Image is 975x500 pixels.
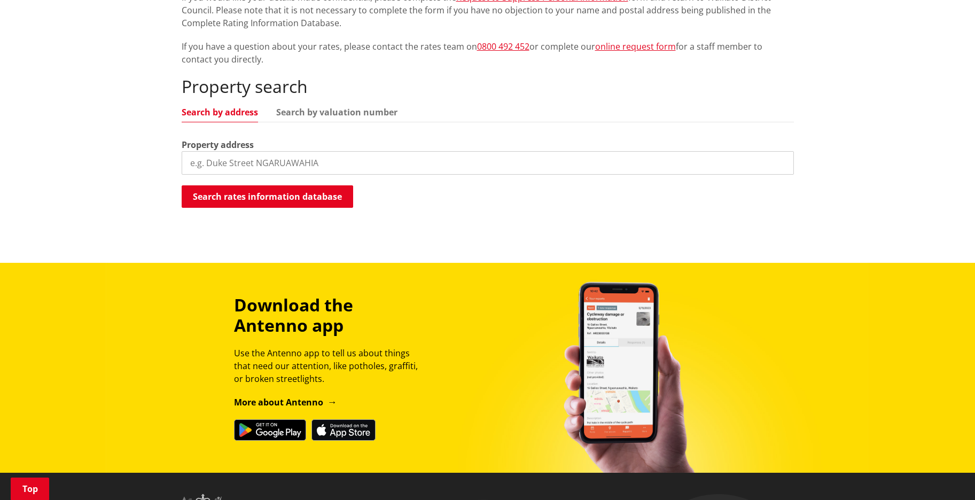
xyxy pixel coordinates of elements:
[311,419,376,441] img: Download on the App Store
[182,185,353,208] button: Search rates information database
[182,76,794,97] h2: Property search
[11,478,49,500] a: Top
[182,151,794,175] input: e.g. Duke Street NGARUAWAHIA
[234,347,427,385] p: Use the Antenno app to tell us about things that need our attention, like potholes, graffiti, or ...
[182,40,794,66] p: If you have a question about your rates, please contact the rates team on or complete our for a s...
[926,455,964,494] iframe: Messenger Launcher
[477,41,529,52] a: 0800 492 452
[276,108,397,116] a: Search by valuation number
[182,138,254,151] label: Property address
[234,295,427,336] h3: Download the Antenno app
[595,41,676,52] a: online request form
[182,108,258,116] a: Search by address
[234,396,337,408] a: More about Antenno
[234,419,306,441] img: Get it on Google Play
